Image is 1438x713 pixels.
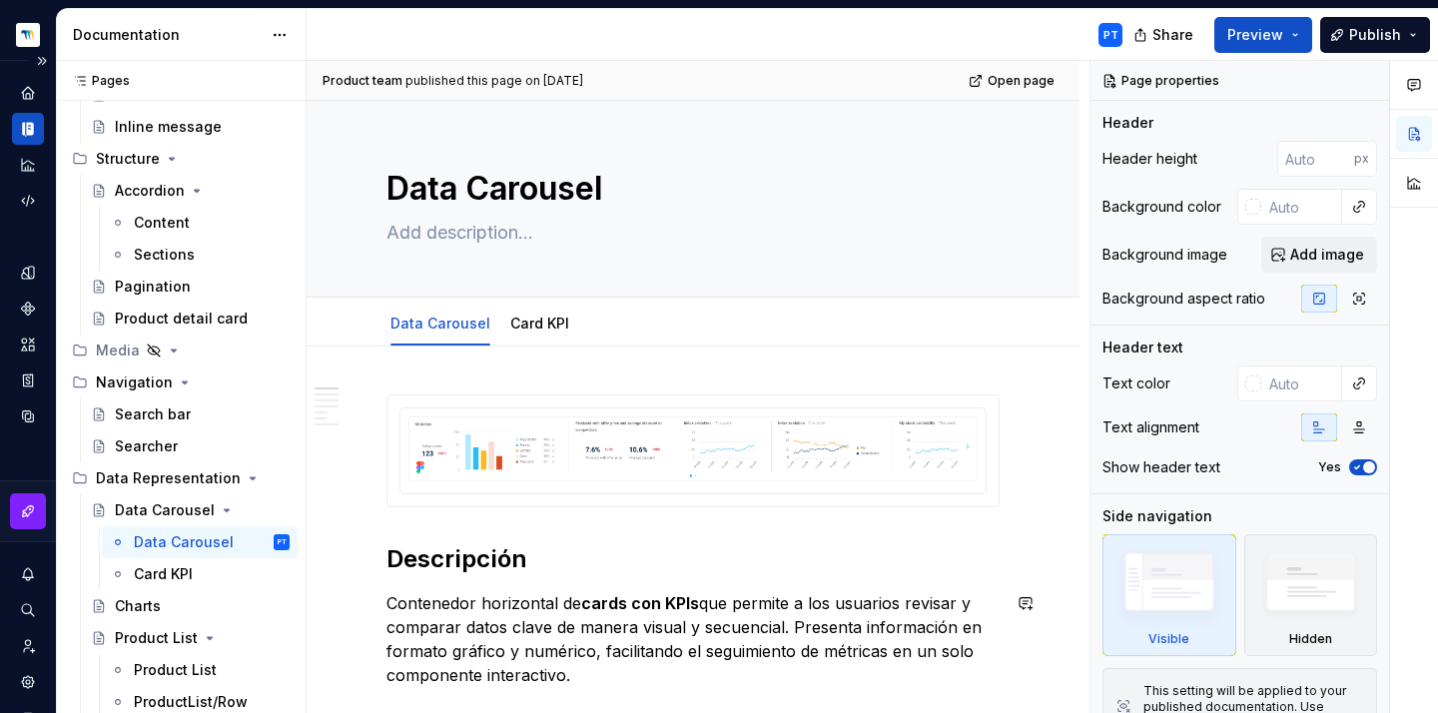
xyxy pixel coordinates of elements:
[102,654,298,686] a: Product List
[510,315,569,332] a: Card KPI
[12,149,44,181] a: Analytics
[12,329,44,360] a: Assets
[1152,25,1193,45] span: Share
[1102,149,1197,169] div: Header height
[1102,373,1170,393] div: Text color
[1318,459,1341,475] label: Yes
[12,77,44,109] a: Home
[96,149,160,169] div: Structure
[1102,338,1183,357] div: Header text
[64,335,298,366] div: Media
[382,165,996,213] textarea: Data Carousel
[134,564,193,584] div: Card KPI
[278,532,287,552] div: PT
[1102,457,1220,477] div: Show header text
[96,341,140,360] div: Media
[115,628,198,648] div: Product List
[96,372,173,392] div: Navigation
[1320,17,1430,53] button: Publish
[963,67,1064,95] a: Open page
[1102,113,1153,133] div: Header
[581,593,699,613] strong: cards con KPIs
[382,302,498,344] div: Data Carousel
[12,400,44,432] a: Data sources
[390,315,490,332] a: Data Carousel
[1102,197,1221,217] div: Background color
[83,111,298,143] a: Inline message
[405,73,583,89] div: published this page on [DATE]
[1277,141,1354,177] input: Auto
[28,47,56,75] button: Expand sidebar
[115,181,185,201] div: Accordion
[64,143,298,175] div: Structure
[12,666,44,698] a: Settings
[102,207,298,239] a: Content
[12,185,44,217] a: Code automation
[83,494,298,526] a: Data Carousel
[12,630,44,662] a: Invite team
[1102,417,1199,437] div: Text alignment
[1102,534,1236,656] div: Visible
[1102,506,1212,526] div: Side navigation
[64,366,298,398] div: Navigation
[83,430,298,462] a: Searcher
[134,213,190,233] div: Content
[83,622,298,654] a: Product List
[115,596,161,616] div: Charts
[1103,27,1118,43] div: PT
[12,364,44,396] div: Storybook stories
[1290,245,1364,265] span: Add image
[12,594,44,626] button: Search ⌘K
[1244,534,1378,656] div: Hidden
[134,692,248,712] div: ProductList/Row
[134,660,217,680] div: Product List
[1102,245,1227,265] div: Background image
[83,590,298,622] a: Charts
[115,117,222,137] div: Inline message
[16,23,40,47] img: d2ecb461-6a4b-4bd5-a5e7-8e16164cca3e.png
[134,532,234,552] div: Data Carousel
[64,462,298,494] div: Data Representation
[115,277,191,297] div: Pagination
[323,73,402,89] span: Product team
[12,558,44,590] button: Notifications
[1214,17,1312,53] button: Preview
[83,271,298,303] a: Pagination
[1349,25,1401,45] span: Publish
[1261,237,1377,273] button: Add image
[1102,289,1265,309] div: Background aspect ratio
[115,404,191,424] div: Search bar
[1261,365,1342,401] input: Auto
[988,73,1055,89] span: Open page
[73,25,262,45] div: Documentation
[102,558,298,590] a: Card KPI
[64,73,130,89] div: Pages
[83,303,298,335] a: Product detail card
[102,526,298,558] a: Data CarouselPT
[102,239,298,271] a: Sections
[1289,631,1332,647] div: Hidden
[502,302,577,344] div: Card KPI
[1227,25,1283,45] span: Preview
[1354,151,1369,167] p: px
[1261,189,1342,225] input: Auto
[386,591,1000,687] p: Contenedor horizontal de que permite a los usuarios revisar y comparar datos clave de manera visu...
[115,500,215,520] div: Data Carousel
[83,398,298,430] a: Search bar
[134,245,195,265] div: Sections
[115,309,248,329] div: Product detail card
[12,113,44,145] a: Documentation
[12,257,44,289] a: Design tokens
[1123,17,1206,53] button: Share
